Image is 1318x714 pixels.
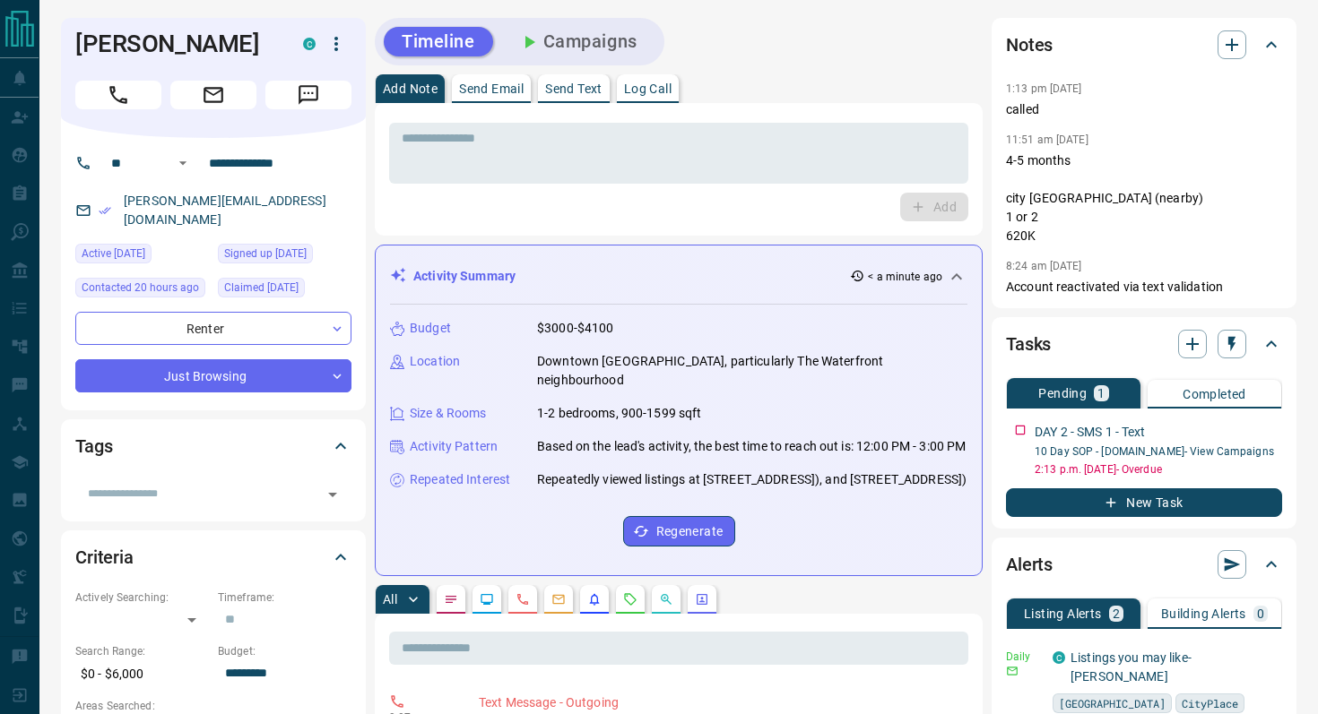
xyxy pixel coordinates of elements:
p: Building Alerts [1161,607,1246,620]
p: < a minute ago [868,269,942,285]
p: 1:13 pm [DATE] [1006,82,1082,95]
h2: Notes [1006,30,1053,59]
svg: Opportunities [659,592,673,606]
button: Open [172,152,194,174]
p: 1-2 bedrooms, 900-1599 sqft [537,404,702,423]
div: Criteria [75,536,351,579]
span: Call [75,81,161,109]
h2: Tags [75,432,112,460]
span: [GEOGRAPHIC_DATA] [1059,694,1166,712]
p: Location [410,352,460,371]
svg: Emails [551,592,566,606]
h2: Alerts [1006,550,1053,579]
p: called [1006,100,1282,119]
span: CityPlace [1182,694,1238,712]
p: Downtown [GEOGRAPHIC_DATA], particularly The Waterfront neighbourhood [537,352,967,390]
p: $0 - $6,000 [75,659,209,689]
span: Email [170,81,256,109]
p: Budget [410,319,451,338]
a: [PERSON_NAME][EMAIL_ADDRESS][DOMAIN_NAME] [124,194,326,227]
h2: Tasks [1006,330,1051,358]
button: Timeline [384,27,493,56]
p: Timeframe: [218,589,351,606]
svg: Listing Alerts [587,592,602,606]
svg: Email [1006,665,1019,677]
svg: Email Verified [99,204,111,217]
p: Daily [1006,649,1042,665]
div: Tue Aug 19 2025 [218,278,351,303]
p: 0 [1257,607,1264,620]
p: Budget: [218,643,351,659]
p: Log Call [624,82,672,95]
div: Tags [75,425,351,468]
p: Based on the lead's activity, the best time to reach out is: 12:00 PM - 3:00 PM [537,437,966,456]
svg: Notes [444,592,458,606]
p: $3000-$4100 [537,319,613,338]
p: Pending [1038,387,1087,400]
div: Just Browsing [75,359,351,392]
button: Campaigns [500,27,655,56]
div: Alerts [1006,543,1282,586]
p: Listing Alerts [1024,607,1102,620]
p: Text Message - Outgoing [479,693,961,712]
p: 2 [1113,607,1120,620]
div: Notes [1006,23,1282,66]
svg: Calls [516,592,530,606]
div: condos.ca [1053,651,1065,664]
p: Repeated Interest [410,470,510,489]
p: Search Range: [75,643,209,659]
span: Contacted 20 hours ago [82,279,199,297]
button: New Task [1006,488,1282,517]
p: Add Note [383,82,438,95]
p: 11:51 am [DATE] [1006,133,1088,146]
p: 8:24 am [DATE] [1006,260,1082,272]
p: DAY 2 - SMS 1 - Text [1035,423,1146,442]
button: Open [320,482,345,507]
svg: Lead Browsing Activity [480,592,494,606]
p: Account reactivated via text validation [1006,278,1282,297]
div: Tue Oct 14 2025 [75,278,209,303]
span: Message [265,81,351,109]
svg: Agent Actions [695,592,709,606]
a: 10 Day SOP - [DOMAIN_NAME]- View Campaigns [1035,445,1274,458]
p: Actively Searching: [75,589,209,606]
div: condos.ca [303,38,316,50]
svg: Requests [623,592,637,606]
p: Activity Summary [413,267,516,286]
span: Signed up [DATE] [224,245,307,262]
span: Active [DATE] [82,245,145,262]
p: Areas Searched: [75,698,351,714]
button: Regenerate [623,516,735,546]
p: All [383,593,397,606]
p: Completed [1183,388,1246,400]
a: Listings you may like- [PERSON_NAME] [1071,650,1192,684]
p: 1 [1097,387,1105,400]
p: Send Email [459,82,524,95]
h2: Criteria [75,543,134,572]
h1: [PERSON_NAME] [75,30,276,58]
div: Activity Summary< a minute ago [390,260,967,293]
div: Renter [75,312,351,345]
p: Activity Pattern [410,437,498,456]
p: Repeatedly viewed listings at [STREET_ADDRESS]), and [STREET_ADDRESS]) [537,470,967,489]
span: Claimed [DATE] [224,279,299,297]
p: 2:13 p.m. [DATE] - Overdue [1035,461,1282,477]
div: Fri May 04 2018 [218,244,351,269]
p: Size & Rooms [410,404,487,423]
div: Mon Oct 13 2025 [75,244,209,269]
p: Send Text [545,82,603,95]
p: 4-5 months city [GEOGRAPHIC_DATA] (nearby) 1 or 2 620K [1006,151,1282,245]
div: Tasks [1006,323,1282,366]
